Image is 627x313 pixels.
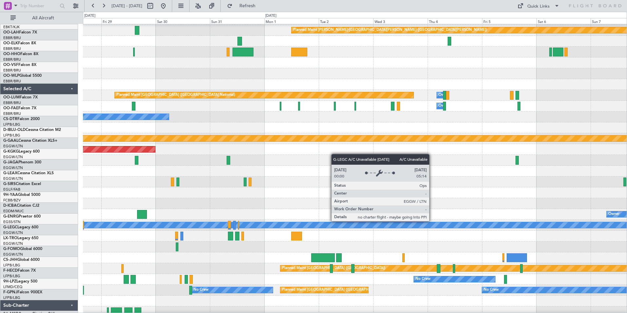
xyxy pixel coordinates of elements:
[3,176,23,181] a: EGGW/LTN
[3,25,20,30] a: EBKT/KJK
[3,139,18,143] span: G-GAAL
[3,57,21,62] a: EBBR/BRU
[3,252,23,257] a: EGGW/LTN
[3,247,42,251] a: G-FOMOGlobal 6000
[3,150,19,154] span: G-KGKG
[234,4,261,8] span: Refresh
[527,3,550,10] div: Quick Links
[428,18,482,24] div: Thu 4
[3,74,42,78] a: OO-WLPGlobal 5500
[17,16,69,20] span: All Aircraft
[3,230,23,235] a: EGGW/LTN
[3,52,38,56] a: OO-HHOFalcon 8X
[3,198,21,203] a: FCBB/BZV
[224,1,263,11] button: Refresh
[514,1,563,11] button: Quick Links
[3,160,41,164] a: G-JAGAPhenom 300
[3,215,41,219] a: G-ENRGPraetor 600
[373,18,428,24] div: Wed 3
[101,18,156,24] div: Fri 29
[210,18,264,24] div: Sun 31
[3,106,36,110] a: OO-FAEFalcon 7X
[282,263,385,273] div: Planned Maint [GEOGRAPHIC_DATA] ([GEOGRAPHIC_DATA])
[3,182,41,186] a: G-SIRSCitation Excel
[3,280,37,283] a: 9H-LPZLegacy 500
[3,187,20,192] a: EGLF/FAB
[282,285,385,295] div: Planned Maint [GEOGRAPHIC_DATA] ([GEOGRAPHIC_DATA])
[3,225,17,229] span: G-LEGC
[3,247,20,251] span: G-FOMO
[3,204,39,208] a: D-ICBACitation CJ2
[3,100,21,105] a: EBBR/BRU
[438,101,483,111] div: Owner Melsbroek Air Base
[293,25,487,35] div: Planned Maint [PERSON_NAME]-[GEOGRAPHIC_DATA][PERSON_NAME] ([GEOGRAPHIC_DATA][PERSON_NAME])
[3,290,17,294] span: F-GPNJ
[3,41,18,45] span: OO-ELK
[3,106,18,110] span: OO-FAE
[3,225,38,229] a: G-LEGCLegacy 600
[3,35,21,40] a: EBBR/BRU
[116,90,235,100] div: Planned Maint [GEOGRAPHIC_DATA] ([GEOGRAPHIC_DATA] National)
[3,133,20,138] a: LFPB/LBG
[3,209,24,214] a: EDDM/MUC
[111,3,142,9] span: [DATE] - [DATE]
[3,263,20,268] a: LFPB/LBG
[3,52,20,56] span: OO-HHO
[3,171,54,175] a: G-LEAXCessna Citation XLS
[3,241,23,246] a: EGGW/LTN
[3,122,20,127] a: LFPB/LBG
[608,209,619,219] div: Owner
[3,182,16,186] span: G-SIRS
[3,258,17,262] span: CS-JHH
[3,111,21,116] a: EBBR/BRU
[3,41,36,45] a: OO-ELKFalcon 8X
[3,31,37,34] a: OO-LAHFalcon 7X
[3,171,17,175] span: G-LEAX
[415,274,431,284] div: No Crew
[3,46,21,51] a: EBBR/BRU
[3,295,20,300] a: LFPB/LBG
[3,215,19,219] span: G-ENRG
[3,193,18,197] span: 9H-YAA
[482,18,536,24] div: Fri 5
[156,18,210,24] div: Sat 30
[3,204,17,208] span: D-ICBA
[3,31,19,34] span: OO-LAH
[3,236,38,240] a: LX-TROLegacy 650
[3,155,23,159] a: EGGW/LTN
[3,219,21,224] a: EGSS/STN
[264,18,319,24] div: Mon 1
[3,68,21,73] a: EBBR/BRU
[193,285,209,295] div: No Crew
[3,290,42,294] a: F-GPNJFalcon 900EX
[3,128,61,132] a: D-IBLU-OLDCessna Citation M2
[3,95,38,99] a: OO-LUMFalcon 7X
[3,139,57,143] a: G-GAALCessna Citation XLS+
[3,95,20,99] span: OO-LUM
[3,269,36,273] a: F-HECDFalcon 7X
[84,13,95,19] div: [DATE]
[3,74,19,78] span: OO-WLP
[438,90,483,100] div: Owner Melsbroek Air Base
[3,193,40,197] a: 9H-YAAGlobal 5000
[7,13,71,23] button: All Aircraft
[3,63,18,67] span: OO-VSF
[3,258,40,262] a: CS-JHHGlobal 6000
[265,13,276,19] div: [DATE]
[3,79,21,84] a: EBBR/BRU
[3,117,17,121] span: CS-DTR
[20,1,58,11] input: Trip Number
[3,165,23,170] a: EGGW/LTN
[484,285,499,295] div: No Crew
[3,117,40,121] a: CS-DTRFalcon 2000
[3,160,18,164] span: G-JAGA
[3,274,20,279] a: LFPB/LBG
[3,284,22,289] a: LFMD/CEQ
[3,280,16,283] span: 9H-LPZ
[536,18,591,24] div: Sat 6
[3,63,36,67] a: OO-VSFFalcon 8X
[3,269,18,273] span: F-HECD
[3,150,40,154] a: G-KGKGLegacy 600
[3,236,17,240] span: LX-TRO
[319,18,373,24] div: Tue 2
